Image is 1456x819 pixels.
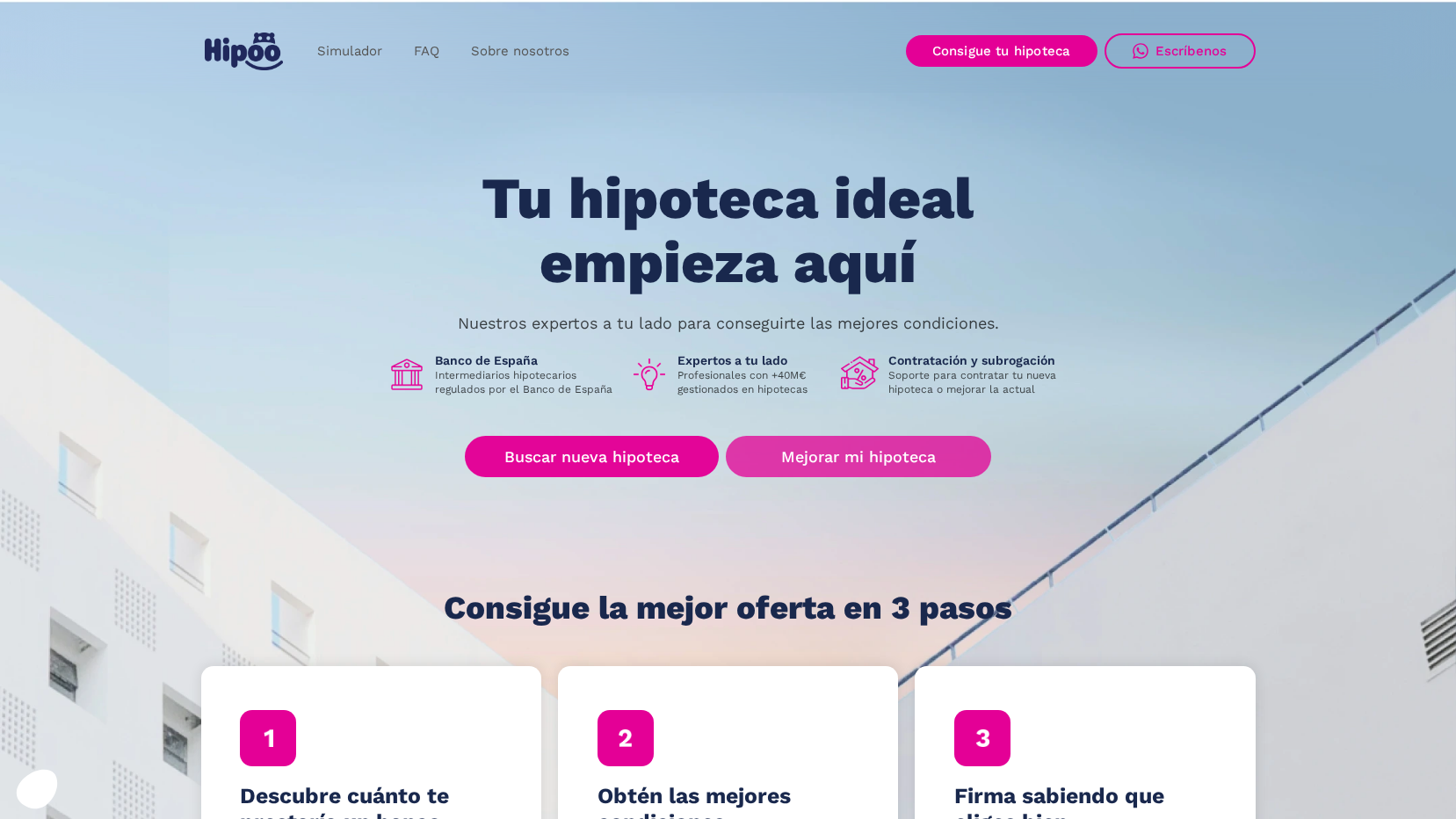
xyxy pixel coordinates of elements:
[888,352,1069,368] h1: Contratación y subrogación
[444,591,1012,626] h1: Consigue la mejor oferta en 3 pasos
[435,352,616,368] h1: Banco de España
[677,368,827,396] p: Profesionales con +40M€ gestionados en hipotecas
[435,368,616,396] p: Intermediarios hipotecarios regulados por el Banco de España
[1155,43,1228,59] div: Escríbenos
[1105,33,1256,69] a: Escríbenos
[458,316,999,330] p: Nuestros expertos a tu lado para conseguirte las mejores condiciones.
[395,167,1061,294] h1: Tu hipoteca ideal empieza aquí
[906,35,1097,67] a: Consigue tu hipoteca
[677,352,827,368] h1: Expertos a tu lado
[455,34,585,69] a: Sobre nosotros
[465,436,719,477] a: Buscar nueva hipoteca
[888,368,1069,396] p: Soporte para contratar tu nueva hipoteca o mejorar la actual
[398,34,455,69] a: FAQ
[726,436,990,477] a: Mejorar mi hipoteca
[301,34,398,69] a: Simulador
[201,25,287,77] a: home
